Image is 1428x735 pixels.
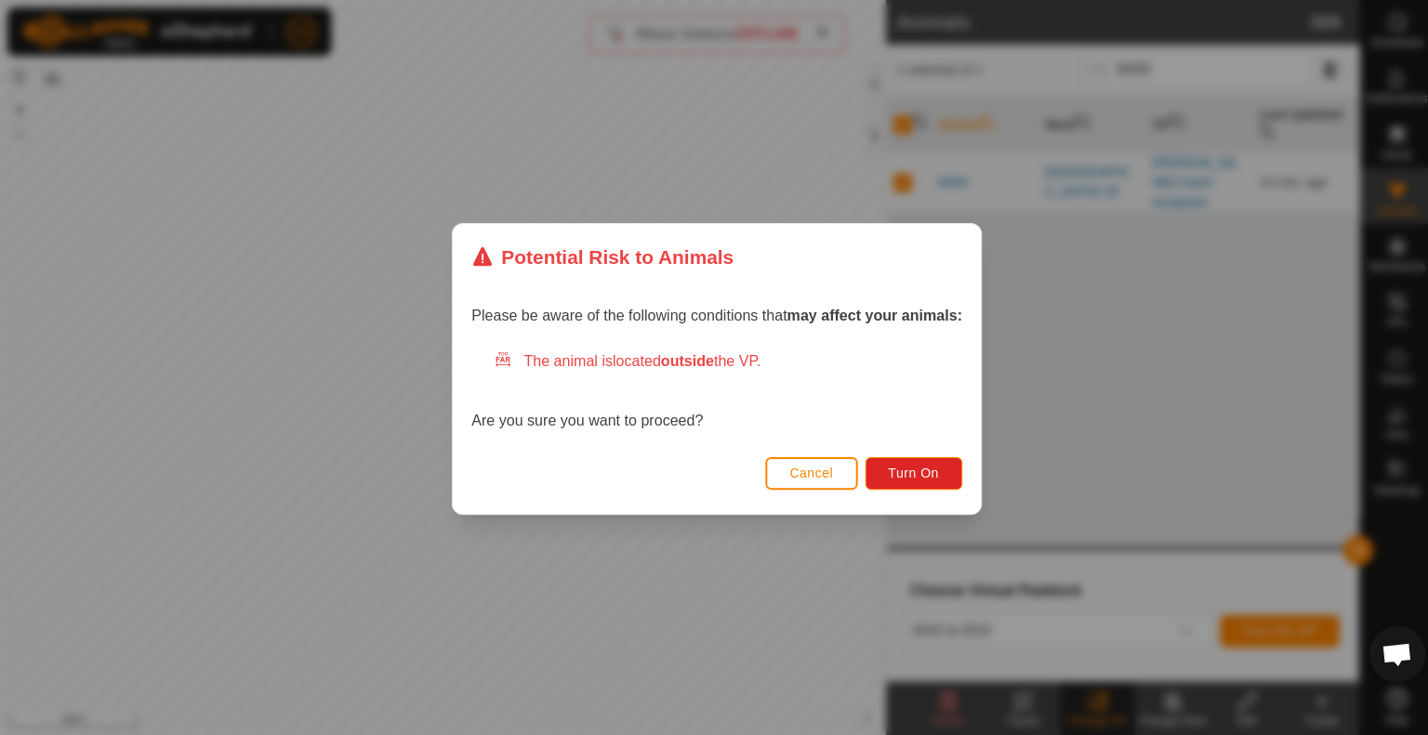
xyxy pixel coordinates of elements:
[862,455,959,488] button: Turn On
[658,351,711,367] strong: outside
[787,464,830,479] span: Cancel
[1364,623,1420,679] div: Open chat
[762,455,854,488] button: Cancel
[610,351,758,367] span: located the VP.
[469,348,959,430] div: Are you sure you want to proceed?
[469,307,959,322] span: Please be aware of the following conditions that
[784,307,959,322] strong: may affect your animals:
[492,348,959,371] div: The animal is
[885,464,935,479] span: Turn On
[469,242,731,270] div: Potential Risk to Animals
